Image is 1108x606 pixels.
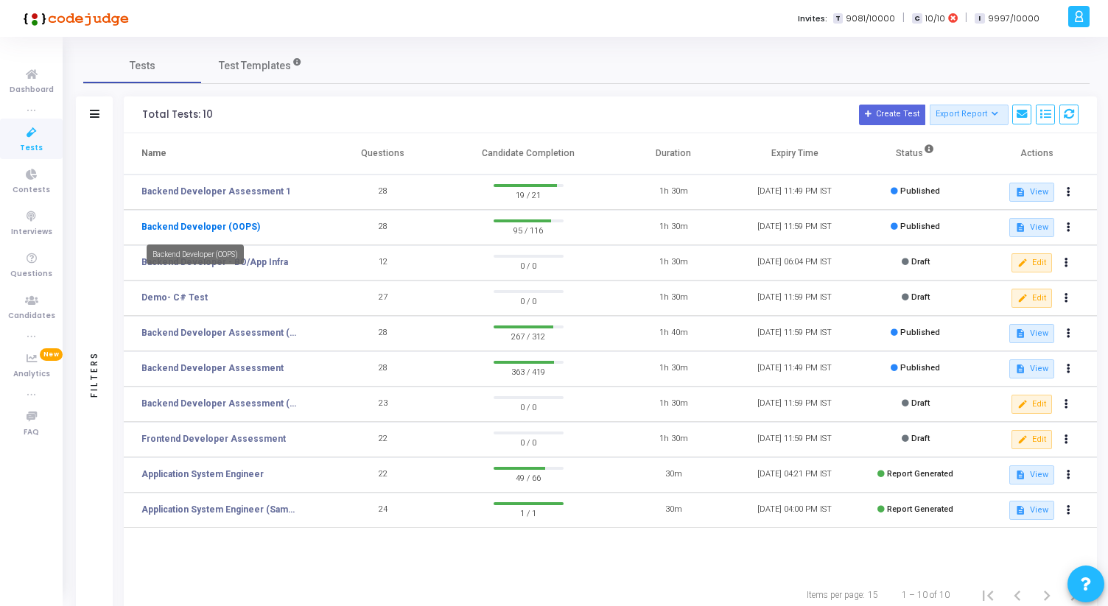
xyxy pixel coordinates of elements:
[494,293,564,308] span: 0 / 0
[494,470,564,485] span: 49 / 66
[141,468,264,481] a: Application System Engineer
[141,397,300,410] a: Backend Developer Assessment (C# & .Net)
[1017,258,1028,268] mat-icon: edit
[13,368,50,381] span: Analytics
[613,351,734,387] td: 1h 30m
[1015,222,1025,233] mat-icon: description
[613,422,734,457] td: 1h 30m
[1017,399,1028,409] mat-icon: edit
[833,13,843,24] span: T
[900,328,940,337] span: Published
[988,13,1039,25] span: 9997/10000
[613,245,734,281] td: 1h 30m
[323,210,443,245] td: 28
[734,210,855,245] td: [DATE] 11:59 PM IST
[887,504,953,514] span: Report Generated
[613,210,734,245] td: 1h 30m
[976,133,1097,175] th: Actions
[124,133,323,175] th: Name
[10,84,54,96] span: Dashboard
[613,387,734,422] td: 1h 30m
[141,326,300,339] a: Backend Developer Assessment (C# & .Net)
[323,281,443,316] td: 27
[494,258,564,272] span: 0 / 0
[925,13,945,25] span: 10/10
[24,426,39,439] span: FAQ
[20,142,43,155] span: Tests
[1015,328,1025,339] mat-icon: description
[911,292,930,302] span: Draft
[1009,324,1054,343] button: View
[141,220,260,233] a: Backend Developer (OOPS)
[142,109,213,121] div: Total Tests: 10
[494,505,564,520] span: 1 / 1
[734,316,855,351] td: [DATE] 11:59 PM IST
[323,245,443,281] td: 12
[323,133,443,175] th: Questions
[930,105,1009,125] button: Export Report
[965,10,967,26] span: |
[323,457,443,493] td: 22
[900,222,940,231] span: Published
[494,328,564,343] span: 267 / 312
[141,432,286,445] a: Frontend Developer Assessment
[912,13,922,24] span: C
[613,281,734,316] td: 1h 30m
[443,133,613,175] th: Candidate Completion
[11,226,52,239] span: Interviews
[911,434,930,443] span: Draft
[868,588,878,602] div: 15
[613,133,734,175] th: Duration
[494,364,564,378] span: 363 / 419
[323,175,443,210] td: 28
[734,133,855,175] th: Expiry Time
[1011,430,1052,449] button: Edit
[734,351,855,387] td: [DATE] 11:49 PM IST
[1011,289,1052,308] button: Edit
[613,493,734,528] td: 30m
[1015,470,1025,480] mat-icon: description
[1017,293,1028,303] mat-icon: edit
[734,245,855,281] td: [DATE] 06:04 PM IST
[1015,364,1025,374] mat-icon: description
[734,493,855,528] td: [DATE] 04:00 PM IST
[494,187,564,202] span: 19 / 21
[807,588,865,602] div: Items per page:
[88,293,101,455] div: Filters
[494,222,564,237] span: 95 / 116
[911,257,930,267] span: Draft
[975,13,984,24] span: I
[323,316,443,351] td: 28
[855,133,976,175] th: Status
[40,348,63,361] span: New
[846,13,895,25] span: 9081/10000
[900,363,940,373] span: Published
[1015,187,1025,197] mat-icon: description
[130,58,155,74] span: Tests
[1009,218,1054,237] button: View
[1009,183,1054,202] button: View
[1011,395,1052,414] button: Edit
[141,185,291,198] a: Backend Developer Assessment 1
[1011,253,1052,272] button: Edit
[8,310,55,323] span: Candidates
[323,387,443,422] td: 23
[323,351,443,387] td: 28
[1009,501,1054,520] button: View
[1009,465,1054,485] button: View
[141,503,300,516] a: Application System Engineer (Sample Test)
[902,588,950,602] div: 1 – 10 of 10
[323,493,443,528] td: 24
[613,175,734,210] td: 1h 30m
[859,105,925,125] button: Create Test
[147,244,244,264] div: Backend Developer (OOPS)
[1015,505,1025,515] mat-icon: description
[141,362,284,375] a: Backend Developer Assessment
[613,457,734,493] td: 30m
[734,175,855,210] td: [DATE] 11:49 PM IST
[613,316,734,351] td: 1h 40m
[494,434,564,449] span: 0 / 0
[734,281,855,316] td: [DATE] 11:59 PM IST
[219,58,291,74] span: Test Templates
[734,387,855,422] td: [DATE] 11:59 PM IST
